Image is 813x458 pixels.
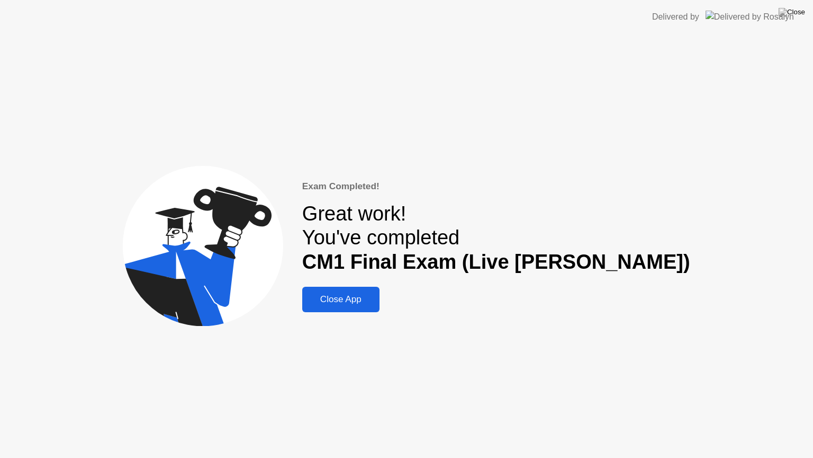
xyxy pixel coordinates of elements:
button: Close App [302,287,380,312]
img: Close [779,8,805,16]
div: Close App [305,294,376,305]
b: CM1 Final Exam (Live [PERSON_NAME]) [302,251,690,273]
img: Delivered by Rosalyn [706,11,794,23]
div: Great work! You've completed [302,202,690,275]
div: Exam Completed! [302,180,690,193]
div: Delivered by [652,11,699,23]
